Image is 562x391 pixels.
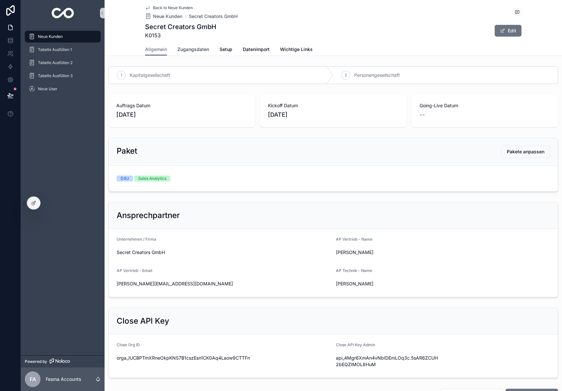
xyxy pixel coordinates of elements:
a: Datenimport [243,43,270,57]
span: Powered by [25,359,47,364]
span: Close API Key Admin [336,342,375,347]
h2: Close API Key [117,316,169,326]
span: 2 [345,73,347,78]
a: Neue Kunden [145,13,182,20]
span: Kickoff Datum [268,102,399,109]
a: Neue User [25,83,101,95]
button: Edit [495,25,521,37]
a: Back to Neue Kunden [145,5,193,10]
a: Tabelle Ausfüllen 3 [25,70,101,82]
span: Auftrags Datum [116,102,247,109]
a: Zugangsdaten [177,43,209,57]
h2: Ansprechpartner [117,210,180,221]
span: Neue User [38,86,58,92]
img: App logo [52,8,74,18]
span: Allgemein [145,46,167,53]
span: K0153 [145,31,216,39]
span: Zugangsdaten [177,46,209,53]
span: Setup [220,46,232,53]
span: Personengesellschaft [354,72,400,78]
span: AP Vertrieb - Email [117,268,152,273]
span: Neue Kunden [153,13,182,20]
a: Setup [220,43,232,57]
span: 1 [121,73,122,78]
span: -- [420,110,425,119]
span: Datenimport [243,46,270,53]
span: Unternehmen / Firma [117,237,156,242]
span: Secret Creators GmbH [117,249,331,256]
span: Wichtige Links [280,46,313,53]
span: Tabelle Ausfüllen 3 [38,73,73,78]
span: [PERSON_NAME] [336,280,440,287]
div: scrollable content [21,26,105,103]
a: Tabelle Ausfüllen 1 [25,44,101,56]
h2: Paket [117,146,137,156]
a: Allgemein [145,43,167,56]
span: Tabelle Ausfüllen 1 [38,47,72,52]
span: [PERSON_NAME] [336,249,440,256]
h1: Secret Creators GmbH [145,22,216,31]
span: AP Vertrieb - Name [336,237,372,242]
span: Tabelle Ausfüllen 2 [38,60,73,65]
div: D4U [121,176,129,181]
span: Kapitalgesellschaft [130,72,170,78]
a: Wichtige Links [280,43,313,57]
button: Pakete anpassen [501,146,550,158]
span: AP Technik - Name [336,268,372,273]
a: Tabelle Ausfüllen 2 [25,57,101,69]
span: [DATE] [116,110,247,119]
span: Going-Live Datum [420,102,550,109]
span: Pakete anpassen [507,148,544,155]
span: [DATE] [268,110,399,119]
span: [PERSON_NAME][EMAIL_ADDRESS][DOMAIN_NAME] [117,280,331,287]
span: Back to Neue Kunden [153,5,193,10]
a: Powered by [21,355,105,367]
span: orga_IUCBPTmXRneOkpKNS7B1cszEsn1CK0Aq4Laow9CTTFn [117,355,331,361]
span: api_4Mgr6XmAn4vNbIDEmLOq3c.5sAR6ZCUH2bEQZIMOL8HuM [336,355,440,368]
a: Neue Kunden [25,31,101,42]
div: Sales Analytics [138,176,166,181]
span: Neue Kunden [38,34,63,39]
span: Close Org ID [117,342,140,347]
p: Fesma Accounts [46,376,81,382]
span: FA [30,375,36,383]
a: Secret Creators GmbH [189,13,238,20]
